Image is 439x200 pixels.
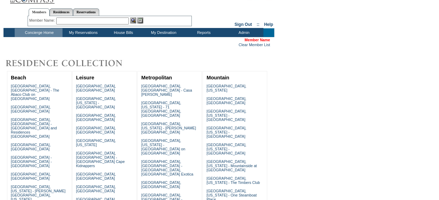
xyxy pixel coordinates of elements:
[103,28,143,37] td: House Bills
[257,22,259,27] span: ::
[141,122,196,134] a: [GEOGRAPHIC_DATA], [US_STATE] - [PERSON_NAME][GEOGRAPHIC_DATA]
[50,8,73,16] a: Residences
[76,126,116,134] a: [GEOGRAPHIC_DATA], [GEOGRAPHIC_DATA]
[137,17,143,23] img: Reservations
[206,126,246,138] a: [GEOGRAPHIC_DATA], [US_STATE] - [GEOGRAPHIC_DATA]
[141,180,181,189] a: [GEOGRAPHIC_DATA], [GEOGRAPHIC_DATA]
[206,109,246,122] a: [GEOGRAPHIC_DATA], [US_STATE] - [GEOGRAPHIC_DATA]
[264,22,273,27] a: Help
[206,97,246,105] a: [GEOGRAPHIC_DATA], [GEOGRAPHIC_DATA]
[249,43,270,47] a: Member List
[141,138,185,155] a: [GEOGRAPHIC_DATA], [US_STATE] - [GEOGRAPHIC_DATA] on [GEOGRAPHIC_DATA]
[206,84,246,92] a: [GEOGRAPHIC_DATA], [US_STATE]
[73,8,99,16] a: Reservations
[76,172,116,180] a: [GEOGRAPHIC_DATA], [GEOGRAPHIC_DATA]
[206,75,229,80] a: Mountain
[15,28,63,37] td: Concierge Home
[206,143,246,155] a: [GEOGRAPHIC_DATA], [US_STATE] - [GEOGRAPHIC_DATA]
[76,138,116,147] a: [GEOGRAPHIC_DATA], [US_STATE]
[141,159,193,176] a: [GEOGRAPHIC_DATA], [GEOGRAPHIC_DATA] - [GEOGRAPHIC_DATA], [GEOGRAPHIC_DATA] Exotica
[76,113,116,122] a: [GEOGRAPHIC_DATA], [GEOGRAPHIC_DATA]
[244,38,270,42] span: Member Name
[11,105,51,113] a: [GEOGRAPHIC_DATA], [GEOGRAPHIC_DATA]
[63,28,103,37] td: My Reservations
[11,84,59,101] a: [GEOGRAPHIC_DATA], [GEOGRAPHIC_DATA] - The Abaco Club on [GEOGRAPHIC_DATA]
[76,84,116,92] a: [GEOGRAPHIC_DATA], [GEOGRAPHIC_DATA]
[239,43,248,47] a: Clear
[76,151,125,168] a: [GEOGRAPHIC_DATA], [GEOGRAPHIC_DATA] - [GEOGRAPHIC_DATA] Cape Kidnappers
[11,172,51,180] a: [GEOGRAPHIC_DATA], [GEOGRAPHIC_DATA]
[3,56,140,70] img: Destinations by Exclusive Resorts
[11,143,51,151] a: [GEOGRAPHIC_DATA], [GEOGRAPHIC_DATA]
[206,159,257,172] a: [GEOGRAPHIC_DATA], [US_STATE] - Mountainside at [GEOGRAPHIC_DATA]
[234,22,252,27] a: Sign Out
[141,84,192,97] a: [GEOGRAPHIC_DATA], [GEOGRAPHIC_DATA] - Casa [PERSON_NAME]
[29,8,50,16] a: Members
[130,17,136,23] img: View
[141,75,172,80] a: Metropolitan
[76,185,116,193] a: [GEOGRAPHIC_DATA], [GEOGRAPHIC_DATA]
[141,101,181,117] a: [GEOGRAPHIC_DATA], [US_STATE] - 71 [GEOGRAPHIC_DATA], [GEOGRAPHIC_DATA]
[183,28,223,37] td: Reports
[206,176,260,185] a: [GEOGRAPHIC_DATA], [US_STATE] - The Timbers Club
[223,28,263,37] td: Admin
[11,75,26,80] a: Beach
[76,75,94,80] a: Leisure
[29,17,56,23] div: Member Name:
[11,117,57,138] a: [GEOGRAPHIC_DATA], [GEOGRAPHIC_DATA] - [GEOGRAPHIC_DATA] and Residences [GEOGRAPHIC_DATA]
[76,97,116,109] a: [GEOGRAPHIC_DATA], [US_STATE] - [GEOGRAPHIC_DATA]
[11,155,52,168] a: [GEOGRAPHIC_DATA] - [GEOGRAPHIC_DATA] - [GEOGRAPHIC_DATA]
[143,28,183,37] td: My Destination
